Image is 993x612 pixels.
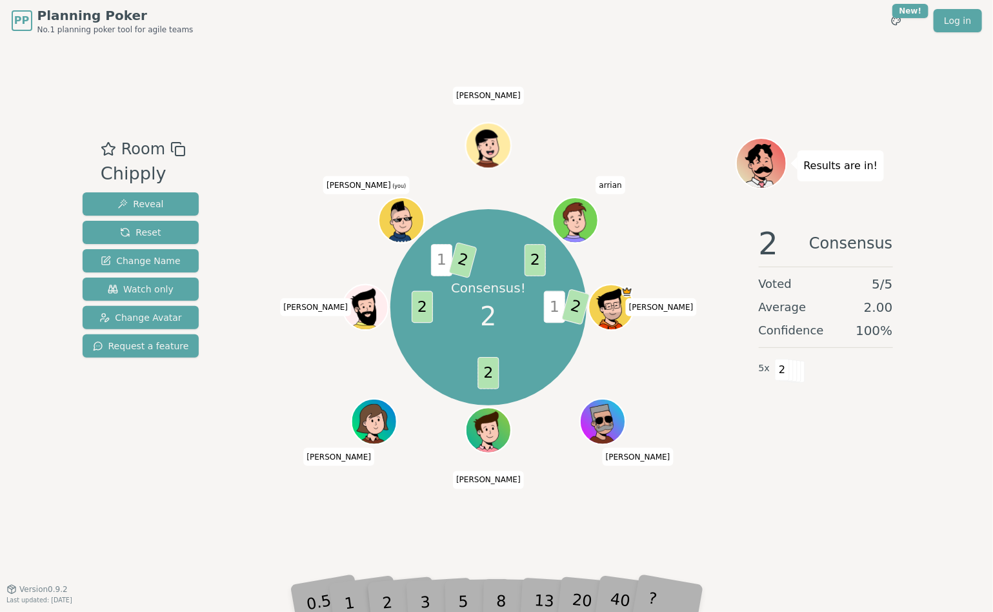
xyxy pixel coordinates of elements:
[759,275,792,293] span: Voted
[117,198,163,210] span: Reveal
[759,298,807,316] span: Average
[83,334,199,358] button: Request a feature
[864,298,893,316] span: 2.00
[412,291,433,323] span: 2
[448,242,477,278] span: 2
[480,297,496,336] span: 2
[99,311,182,324] span: Change Avatar
[525,245,546,277] span: 2
[120,226,161,239] span: Reset
[121,138,165,161] span: Room
[12,6,194,35] a: PPPlanning PokerNo.1 planning poker tool for agile teams
[621,286,633,298] span: Matthew is the host
[380,199,423,241] button: Click to change your avatar
[37,25,194,35] span: No.1 planning poker tool for agile teams
[885,9,908,32] button: New!
[83,278,199,301] button: Watch only
[626,298,697,316] span: Click to change your name
[453,87,524,105] span: Click to change your name
[37,6,194,25] span: Planning Poker
[596,176,625,194] span: Click to change your name
[83,221,199,244] button: Reset
[477,358,499,390] span: 2
[453,471,524,489] span: Click to change your name
[83,306,199,329] button: Change Avatar
[431,245,452,277] span: 1
[108,283,174,296] span: Watch only
[19,584,68,595] span: Version 0.9.2
[872,275,892,293] span: 5 / 5
[856,321,892,340] span: 100 %
[391,183,406,189] span: (you)
[303,448,374,466] span: Click to change your name
[603,448,674,466] span: Click to change your name
[451,279,526,297] p: Consensus!
[544,291,565,323] span: 1
[83,192,199,216] button: Reveal
[323,176,409,194] span: Click to change your name
[93,340,189,352] span: Request a feature
[804,157,878,175] p: Results are in!
[809,228,892,259] span: Consensus
[6,597,72,604] span: Last updated: [DATE]
[775,359,790,381] span: 2
[892,4,929,18] div: New!
[759,228,779,259] span: 2
[759,362,770,376] span: 5 x
[101,138,116,161] button: Add as favourite
[83,249,199,272] button: Change Name
[101,161,186,187] div: Chipply
[759,321,824,340] span: Confidence
[934,9,981,32] a: Log in
[101,254,180,267] span: Change Name
[561,289,590,325] span: 2
[6,584,68,595] button: Version0.9.2
[14,13,29,28] span: PP
[280,298,351,316] span: Click to change your name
